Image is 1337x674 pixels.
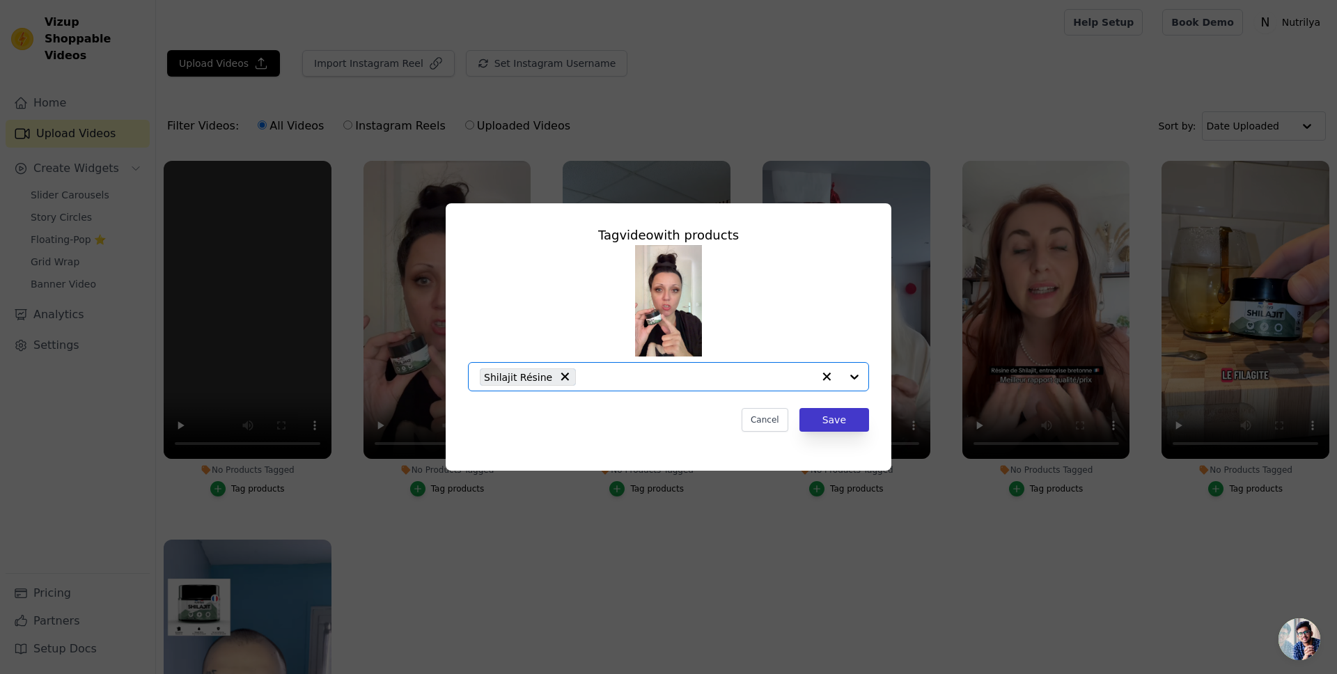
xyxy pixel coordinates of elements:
[635,245,702,356] img: tn-24c365de457c469e9c288e17b3de5d19.png
[1279,618,1320,660] div: Ouvrir le chat
[799,408,869,432] button: Save
[468,226,869,245] div: Tag video with products
[484,369,552,385] span: Shilajit Résine
[742,408,788,432] button: Cancel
